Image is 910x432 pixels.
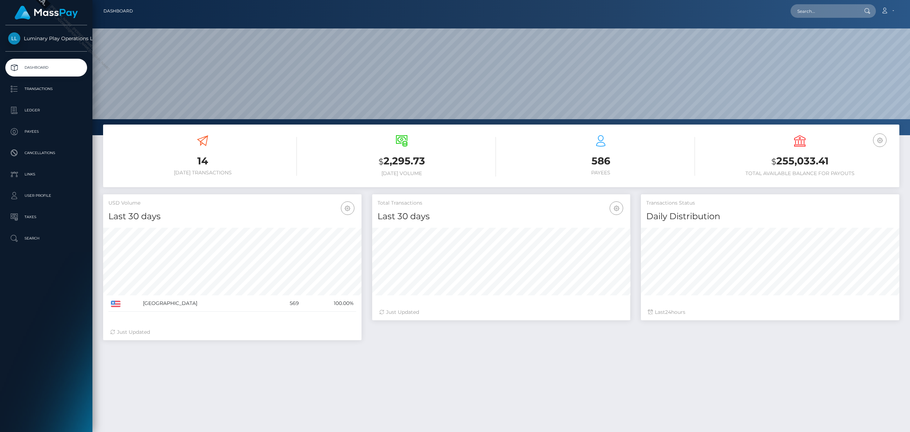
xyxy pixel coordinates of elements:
[5,230,87,247] a: Search
[108,210,356,223] h4: Last 30 days
[646,210,894,223] h4: Daily Distribution
[307,154,496,169] h3: 2,295.73
[5,101,87,119] a: Ledger
[8,105,84,116] p: Ledger
[8,190,84,201] p: User Profile
[15,6,78,20] img: MassPay Logo
[5,187,87,205] a: User Profile
[646,200,894,207] h5: Transactions Status
[507,154,695,168] h3: 586
[5,35,87,42] span: Luminary Play Operations Limited
[507,170,695,176] h6: Payees
[5,144,87,162] a: Cancellations
[108,170,297,176] h6: [DATE] Transactions
[648,309,892,316] div: Last hours
[378,200,625,207] h5: Total Transactions
[771,157,776,167] small: $
[379,157,384,167] small: $
[5,80,87,98] a: Transactions
[8,233,84,244] p: Search
[108,154,297,168] h3: 14
[791,4,857,18] input: Search...
[271,295,302,312] td: 569
[378,210,625,223] h4: Last 30 days
[5,123,87,141] a: Payees
[110,328,354,336] div: Just Updated
[307,170,496,177] h6: [DATE] Volume
[111,301,121,307] img: US.png
[103,4,133,19] a: Dashboard
[8,212,84,222] p: Taxes
[706,170,894,177] h6: Total Available Balance for Payouts
[665,309,671,315] span: 24
[5,208,87,226] a: Taxes
[8,148,84,158] p: Cancellations
[8,32,20,44] img: Luminary Play Operations Limited
[8,169,84,180] p: Links
[301,295,356,312] td: 100.00%
[706,154,894,169] h3: 255,033.41
[5,59,87,77] a: Dashboard
[8,62,84,73] p: Dashboard
[5,165,87,183] a: Links
[108,200,356,207] h5: USD Volume
[379,309,623,316] div: Just Updated
[8,84,84,94] p: Transactions
[140,295,271,312] td: [GEOGRAPHIC_DATA]
[8,126,84,137] p: Payees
